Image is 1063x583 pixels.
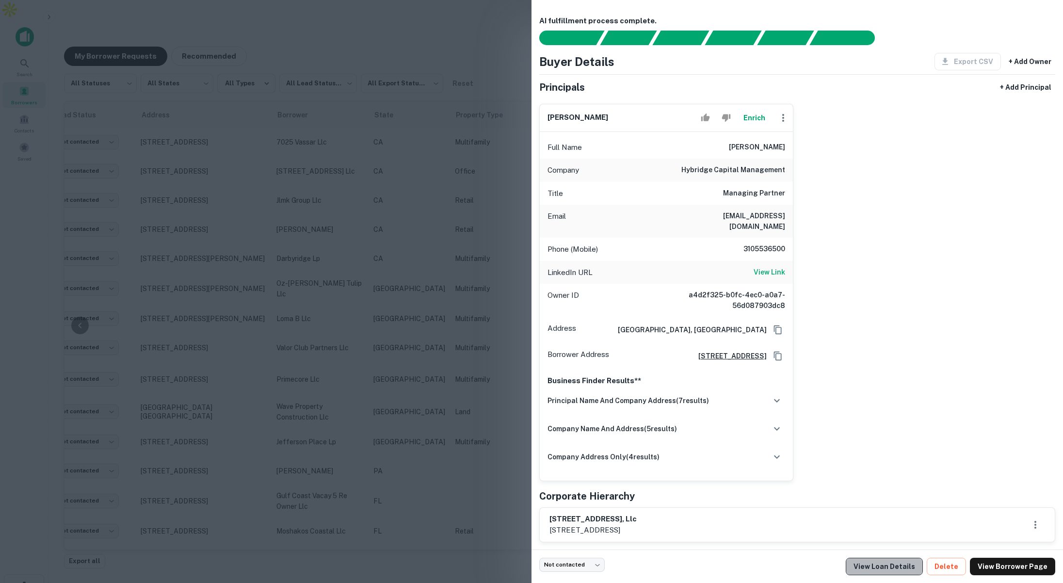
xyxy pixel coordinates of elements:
[652,31,709,45] div: Documents found, AI parsing details...
[548,290,579,311] p: Owner ID
[548,211,566,232] p: Email
[539,16,1055,27] h6: AI fulfillment process complete.
[705,31,761,45] div: Principals found, AI now looking for contact information...
[810,31,886,45] div: AI fulfillment process complete.
[697,108,714,128] button: Accept
[727,243,785,255] h6: 3105536500
[723,188,785,199] h6: Managing Partner
[548,423,677,434] h6: company name and address ( 5 results)
[681,164,785,176] h6: hybridge capital management
[970,558,1055,575] a: View Borrower Page
[600,31,657,45] div: Your request is received and processing...
[548,267,593,278] p: LinkedIn URL
[996,79,1055,96] button: + Add Principal
[539,53,614,70] h4: Buyer Details
[548,112,608,123] h6: [PERSON_NAME]
[548,395,709,406] h6: principal name and company address ( 7 results)
[669,290,785,311] h6: a4d2f325-b0fc-4ec0-a0a7-56d087903dc8
[754,267,785,277] h6: View Link
[1015,505,1063,552] iframe: Chat Widget
[610,324,767,335] h6: [GEOGRAPHIC_DATA], [GEOGRAPHIC_DATA]
[754,267,785,278] a: View Link
[729,142,785,153] h6: [PERSON_NAME]
[549,514,637,525] h6: [STREET_ADDRESS], llc
[548,375,785,387] p: Business Finder Results**
[548,323,576,337] p: Address
[548,349,609,363] p: Borrower Address
[548,188,563,199] p: Title
[669,211,785,232] h6: [EMAIL_ADDRESS][DOMAIN_NAME]
[548,142,582,153] p: Full Name
[771,349,785,363] button: Copy Address
[757,31,814,45] div: Principals found, still searching for contact information. This may take time...
[846,558,923,575] a: View Loan Details
[771,323,785,337] button: Copy Address
[1005,53,1055,70] button: + Add Owner
[539,489,635,503] h5: Corporate Hierarchy
[528,31,600,45] div: Sending borrower request to AI...
[539,80,585,95] h5: Principals
[548,243,598,255] p: Phone (Mobile)
[539,558,605,572] div: Not contacted
[718,108,735,128] button: Reject
[739,108,770,128] button: Enrich
[927,558,966,575] button: Delete
[549,524,637,536] p: [STREET_ADDRESS]
[548,452,660,462] h6: company address only ( 4 results)
[548,164,579,176] p: Company
[691,351,767,361] a: [STREET_ADDRESS]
